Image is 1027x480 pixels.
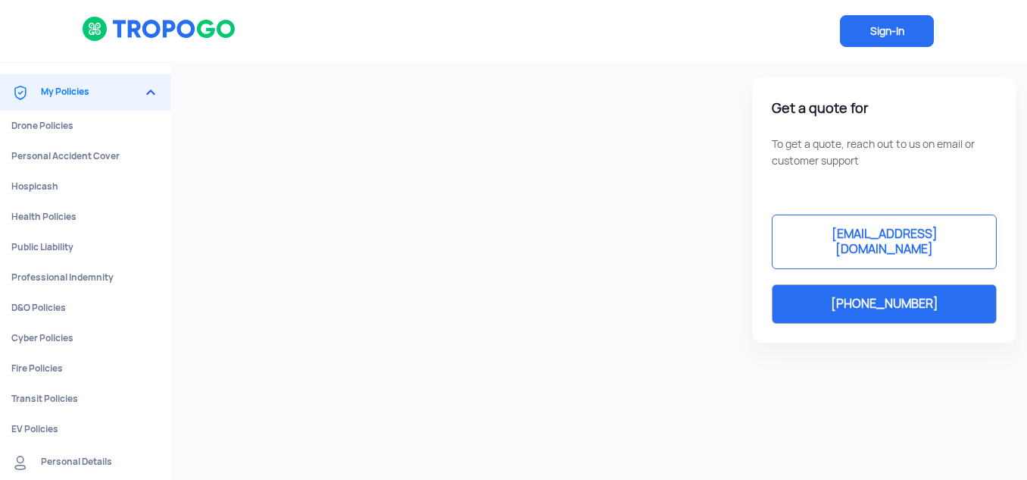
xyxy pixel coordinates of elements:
img: ic_Personal%20details.svg [11,453,30,472]
div: Get a quote for [772,96,997,121]
img: logoHeader.svg [82,16,237,42]
img: expand_more.png [142,83,160,102]
div: To get a quote, reach out to us on email or customer support [772,136,997,169]
a: [PHONE_NUMBER] [772,284,997,324]
img: ic_Coverages.svg [11,83,30,102]
span: Sign-In [840,15,934,47]
a: [EMAIL_ADDRESS][DOMAIN_NAME] [772,215,997,269]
